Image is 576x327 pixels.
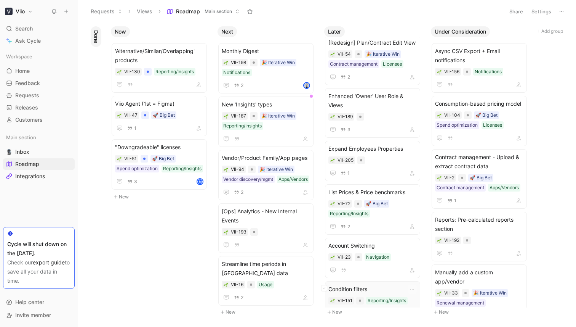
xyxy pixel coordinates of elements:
[117,156,122,161] div: 🌱
[15,299,44,305] span: Help center
[117,113,122,118] button: 🌱
[444,111,460,119] div: VII-104
[218,308,318,317] button: New
[330,52,335,57] img: 🌱
[232,293,245,302] button: 2
[330,158,335,163] img: 🌱
[231,112,246,120] div: VII-187
[330,298,335,303] button: 🌱
[223,229,229,235] button: 🌱
[435,47,523,65] span: Async CSV Export + Email notifications
[3,309,75,321] div: Invite member
[325,184,420,235] a: List Prices & Price benchmarks🚀 Big BetReporting/Insights2
[347,171,350,176] span: 1
[115,99,203,108] span: Viio Agent (1st = Figma)
[222,207,310,225] span: [Ops] Analytics - New Internal Events
[347,224,350,229] span: 2
[124,68,140,76] div: VII-130
[115,143,203,152] span: "Downgradeable" licenses
[15,92,39,99] span: Requests
[3,132,75,182] div: Main section🎙️InboxRoadmapIntegrations
[6,149,12,155] img: 🎙️
[221,28,233,35] span: Next
[321,23,428,321] div: LaterNew
[304,83,309,88] img: avatar
[15,104,38,111] span: Releases
[15,160,39,168] span: Roadmap
[223,176,273,183] div: Vendor discovery/mgmt
[223,122,262,130] div: Reporting/Insights
[232,81,245,90] button: 2
[330,114,335,119] button: 🌱
[241,295,243,300] span: 2
[446,197,458,205] button: 1
[232,188,245,197] button: 2
[330,115,335,119] img: 🌱
[339,222,352,231] button: 2
[330,52,335,57] div: 🌱
[338,200,350,208] div: VII-72
[338,156,354,164] div: VII-205
[16,8,25,15] h1: Viio
[437,290,442,296] button: 🌱
[223,167,229,172] div: 🌱
[506,6,526,17] button: Share
[231,228,246,236] div: VII-193
[3,171,75,182] a: Integrations
[330,201,335,206] button: 🌱
[15,24,33,33] span: Search
[218,26,237,37] button: Next
[431,308,531,317] button: New
[328,188,417,197] span: List Prices & Price benchmarks
[111,26,130,37] button: Now
[15,148,29,156] span: Inbox
[475,111,498,119] div: 🚀 Big Bet
[197,179,203,184] div: M
[224,168,228,172] img: 🌱
[431,26,490,37] button: Under Consideration
[435,99,523,108] span: Consumption-based pricing model
[261,112,295,120] div: 🎉 Iterative Win
[330,158,335,163] button: 🌱
[6,134,36,141] span: Main section
[259,166,293,173] div: 🎉 Iterative Win
[88,23,104,321] div: Done
[111,192,211,201] button: New
[224,230,228,235] img: 🌱
[383,60,402,68] div: Licenses
[368,297,406,304] div: Reporting/Insights
[124,155,137,163] div: VII-51
[112,96,207,136] a: Viio Agent (1st = Figma)🚀 Big Bet1
[338,297,352,304] div: VII-151
[223,282,229,287] button: 🌱
[241,190,243,195] span: 2
[3,102,75,113] a: Releases
[124,111,138,119] div: VII-47
[366,253,389,261] div: Navigation
[231,59,246,66] div: VII-198
[325,238,420,278] a: Account SwitchingNavigation
[437,113,442,118] div: 🌱
[437,70,442,74] img: 🌱
[437,69,442,74] button: 🌱
[325,141,420,181] a: Expand Employees Properties1
[325,88,420,138] a: Enhanced 'Owner' User Role & Views3
[437,176,442,180] img: 🌱
[339,169,351,177] button: 1
[117,157,122,161] img: 🌱
[222,153,310,163] span: Vendor/Product Family/App pages
[134,179,137,184] span: 3
[15,67,30,75] span: Home
[3,35,75,47] a: Ask Cycle
[3,65,75,77] a: Home
[222,100,310,109] span: New 'Insights' types
[3,6,35,17] button: ViioViio
[134,126,136,130] span: 1
[108,23,214,205] div: NowNew
[437,175,442,180] div: 🌱
[483,121,502,129] div: Licenses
